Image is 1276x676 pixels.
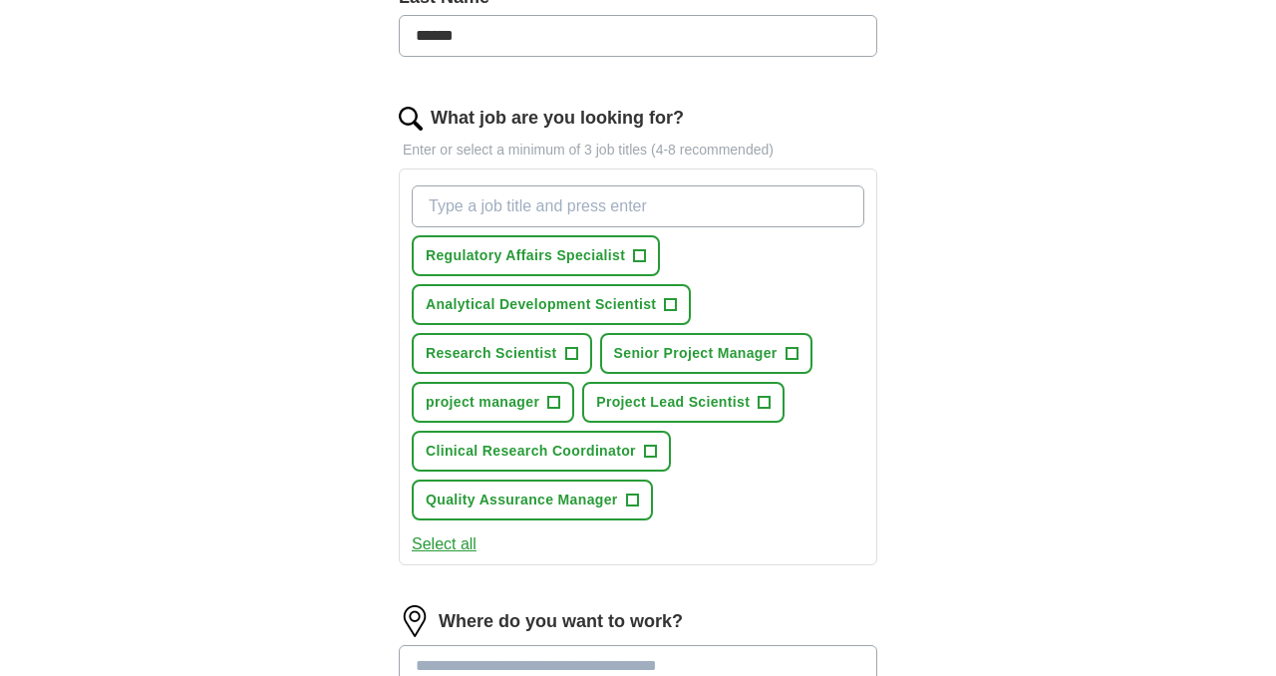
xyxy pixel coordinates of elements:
[399,140,877,161] p: Enter or select a minimum of 3 job titles (4-8 recommended)
[412,333,592,374] button: Research Scientist
[399,605,431,637] img: location.png
[426,245,625,266] span: Regulatory Affairs Specialist
[596,392,750,413] span: Project Lead Scientist
[412,532,477,556] button: Select all
[582,382,785,423] button: Project Lead Scientist
[399,107,423,131] img: search.png
[600,333,812,374] button: Senior Project Manager
[426,343,557,364] span: Research Scientist
[412,284,691,325] button: Analytical Development Scientist
[426,294,656,315] span: Analytical Development Scientist
[431,105,684,132] label: What job are you looking for?
[426,392,539,413] span: project manager
[412,382,574,423] button: project manager
[412,185,864,227] input: Type a job title and press enter
[426,490,618,510] span: Quality Assurance Manager
[412,235,660,276] button: Regulatory Affairs Specialist
[614,343,778,364] span: Senior Project Manager
[439,608,683,635] label: Where do you want to work?
[426,441,636,462] span: Clinical Research Coordinator
[412,480,653,520] button: Quality Assurance Manager
[412,431,671,472] button: Clinical Research Coordinator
